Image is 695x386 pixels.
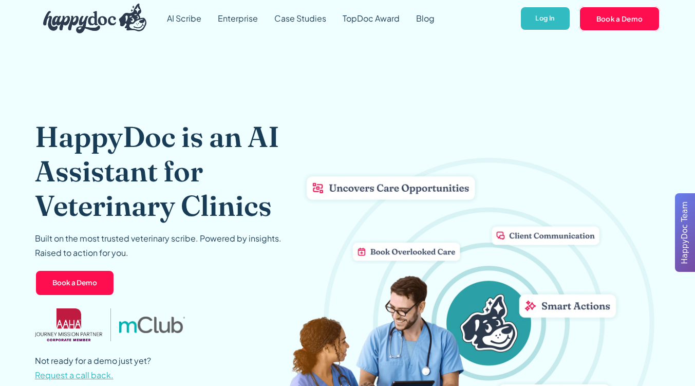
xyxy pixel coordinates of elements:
[35,270,115,297] a: Book a Demo
[520,6,571,31] a: Log In
[35,370,114,380] span: Request a call back.
[35,308,103,341] img: AAHA Advantage logo
[35,1,147,36] a: home
[119,317,185,333] img: mclub logo
[35,119,316,223] h1: HappyDoc is an AI Assistant for Veterinary Clinics
[43,4,147,33] img: HappyDoc Logo: A happy dog with his ear up, listening.
[35,231,281,260] p: Built on the most trusted veterinary scribe. Powered by insights. Raised to action for you.
[35,354,151,382] p: Not ready for a demo just yet?
[579,6,661,31] a: Book a Demo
